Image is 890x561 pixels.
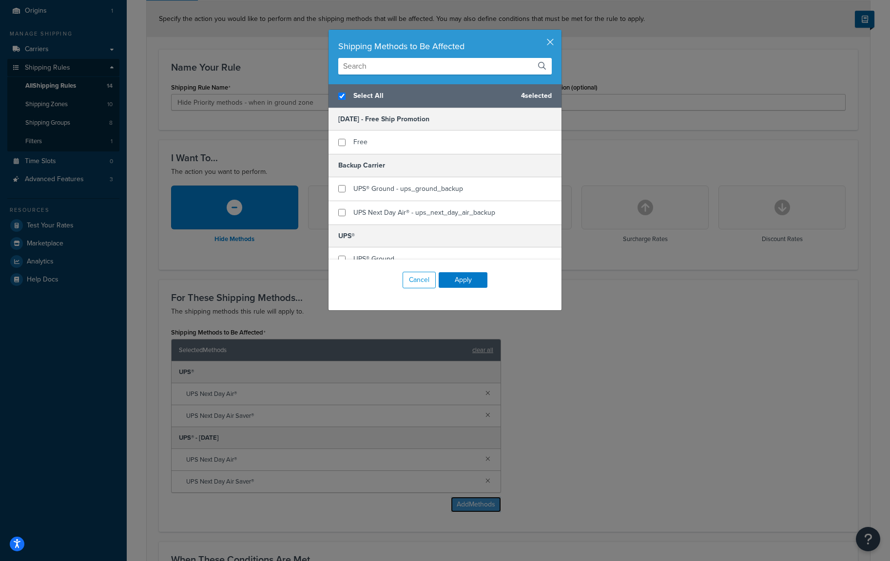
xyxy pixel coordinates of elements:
[353,89,513,103] span: Select All
[329,154,561,177] h5: Backup Carrier
[439,272,487,288] button: Apply
[353,207,495,218] span: UPS Next Day Air® - ups_next_day_air_backup
[403,272,436,288] button: Cancel
[329,224,561,247] h5: UPS®
[338,39,552,53] div: Shipping Methods to Be Affected
[329,84,561,108] div: 4 selected
[329,108,561,131] h5: [DATE] - Free Ship Promotion
[353,137,368,147] span: Free
[353,184,463,194] span: UPS® Ground - ups_ground_backup
[353,254,394,264] span: UPS® Ground
[338,58,552,75] input: Search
